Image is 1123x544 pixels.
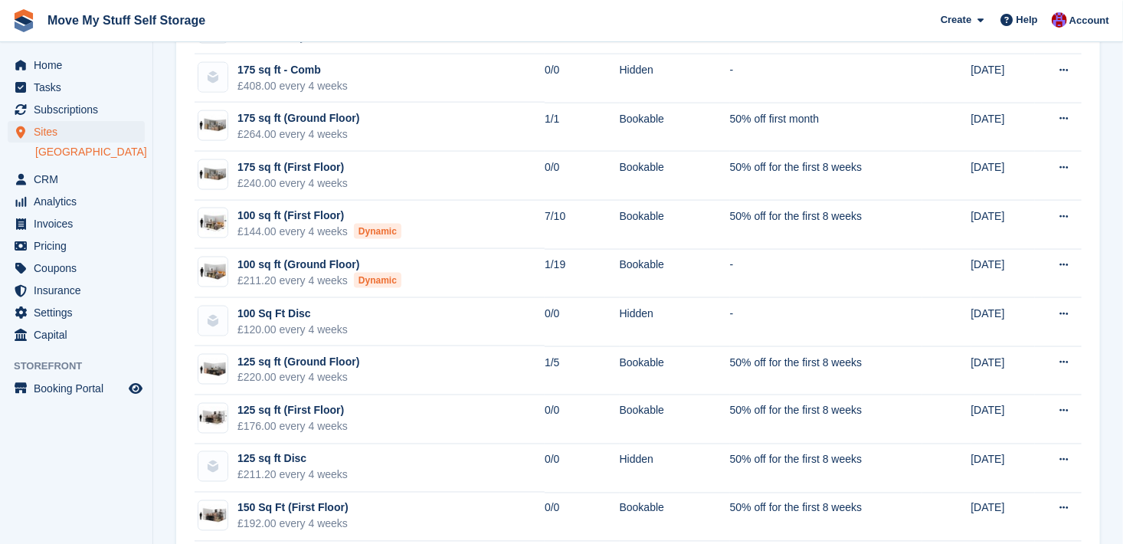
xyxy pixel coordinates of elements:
div: £144.00 every 4 weeks [237,224,401,240]
td: [DATE] [971,103,1035,152]
img: 100.jpg [198,212,228,234]
a: menu [8,235,145,257]
a: menu [8,99,145,120]
td: [DATE] [971,493,1035,542]
div: 100 Sq Ft Disc [237,306,348,322]
a: menu [8,324,145,346]
div: £408.00 every 4 weeks [237,78,348,94]
a: menu [8,54,145,76]
div: £211.20 every 4 weeks [237,273,401,289]
td: [DATE] [971,444,1035,493]
img: 175-sqft-unit.jpg [198,115,228,137]
span: Account [1069,13,1109,28]
td: [DATE] [971,54,1035,103]
td: 50% off for the first 8 weeks [730,201,923,250]
div: £176.00 every 4 weeks [237,419,348,435]
td: 50% off for the first 8 weeks [730,346,923,395]
td: [DATE] [971,346,1035,395]
span: Sites [34,121,126,143]
div: 175 sq ft (Ground Floor) [237,110,359,126]
td: 50% off first month [730,103,923,152]
span: Home [34,54,126,76]
span: Invoices [34,213,126,234]
img: 100-sqft-unit.jpg [198,261,228,283]
img: 125-sqft-unit.jpg [198,359,228,381]
span: Storefront [14,359,152,374]
div: £211.20 every 4 weeks [237,467,348,483]
a: Preview store [126,379,145,398]
a: menu [8,191,145,212]
td: Bookable [620,346,730,395]
img: blank-unit-type-icon-ffbac7b88ba66c5e286b0e438baccc4b9c83835d4c34f86887a83fc20ec27e7b.svg [198,306,228,336]
a: menu [8,302,145,323]
div: £240.00 every 4 weeks [237,175,348,192]
td: 1/19 [545,249,620,298]
div: 125 sq ft Disc [237,451,348,467]
td: 50% off for the first 8 weeks [730,395,923,444]
span: Analytics [34,191,126,212]
td: [DATE] [971,249,1035,298]
div: 175 sq ft (First Floor) [237,159,348,175]
td: [DATE] [971,152,1035,201]
img: 150.jpg [198,407,228,429]
div: £120.00 every 4 weeks [237,322,348,338]
td: 0/0 [545,298,620,347]
td: Bookable [620,249,730,298]
div: 175 sq ft - Comb [237,62,348,78]
td: - [730,249,923,298]
a: Move My Stuff Self Storage [41,8,211,33]
img: stora-icon-8386f47178a22dfd0bd8f6a31ec36ba5ce8667c1dd55bd0f319d3a0aa187defe.svg [12,9,35,32]
div: 150 Sq Ft (First Floor) [237,500,349,516]
div: Dynamic [354,224,401,239]
td: Bookable [620,103,730,152]
td: 0/0 [545,395,620,444]
td: Bookable [620,201,730,250]
span: Tasks [34,77,126,98]
span: Capital [34,324,126,346]
img: blank-unit-type-icon-ffbac7b88ba66c5e286b0e438baccc4b9c83835d4c34f86887a83fc20ec27e7b.svg [198,63,228,92]
a: menu [8,121,145,143]
a: [GEOGRAPHIC_DATA] [35,145,145,159]
td: Bookable [620,152,730,201]
span: Coupons [34,257,126,279]
div: £192.00 every 4 weeks [237,516,349,533]
td: 1/5 [545,346,620,395]
td: Bookable [620,493,730,542]
span: Help [1017,12,1038,28]
a: menu [8,77,145,98]
span: CRM [34,169,126,190]
span: Pricing [34,235,126,257]
a: menu [8,213,145,234]
img: 150-sqft-unit.jpg [198,505,228,527]
td: - [730,54,923,103]
td: 50% off for the first 8 weeks [730,152,923,201]
div: Dynamic [354,273,401,288]
span: Insurance [34,280,126,301]
td: 7/10 [545,201,620,250]
div: 100 sq ft (Ground Floor) [237,257,401,273]
span: Subscriptions [34,99,126,120]
td: Hidden [620,444,730,493]
div: £220.00 every 4 weeks [237,370,359,386]
img: blank-unit-type-icon-ffbac7b88ba66c5e286b0e438baccc4b9c83835d4c34f86887a83fc20ec27e7b.svg [198,452,228,481]
a: menu [8,257,145,279]
td: 0/0 [545,152,620,201]
td: Bookable [620,395,730,444]
span: Booking Portal [34,378,126,399]
td: 0/0 [545,493,620,542]
td: Hidden [620,298,730,347]
td: [DATE] [971,298,1035,347]
td: 0/0 [545,54,620,103]
td: - [730,298,923,347]
a: menu [8,378,145,399]
span: Settings [34,302,126,323]
td: 1/1 [545,103,620,152]
a: menu [8,169,145,190]
div: 100 sq ft (First Floor) [237,208,401,224]
a: menu [8,280,145,301]
td: [DATE] [971,201,1035,250]
img: Carrie Machin [1052,12,1067,28]
td: Hidden [620,54,730,103]
div: £264.00 every 4 weeks [237,126,359,143]
td: [DATE] [971,395,1035,444]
